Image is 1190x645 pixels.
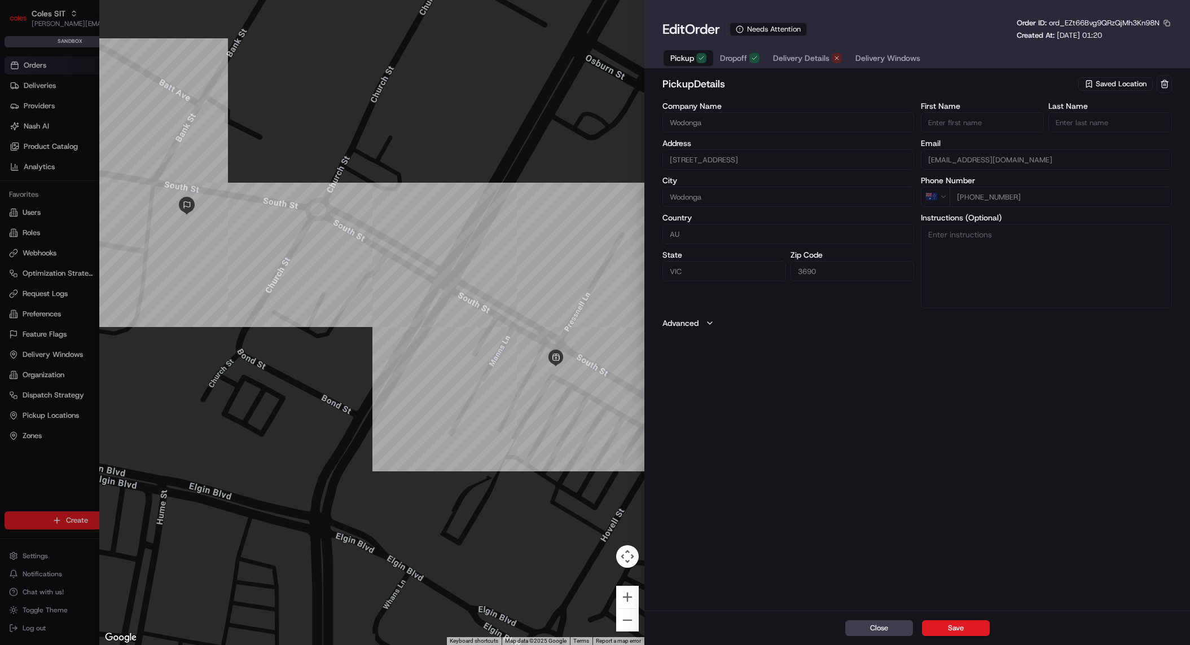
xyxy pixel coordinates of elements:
[95,165,104,174] div: 💻
[662,149,914,170] input: 1-13 South St, Wodonga VIC 3690, Australia
[91,159,186,179] a: 💻API Documentation
[505,638,567,644] span: Map data ©2025 Google
[573,638,589,644] a: Terms (opens in new tab)
[7,159,91,179] a: 📗Knowledge Base
[38,119,143,128] div: We're available if you need us!
[11,11,34,34] img: Nash
[616,586,639,608] button: Zoom in
[921,112,1044,132] input: Enter first name
[80,191,137,200] a: Powered byPylon
[11,108,32,128] img: 1736555255976-a54dd68f-1ca7-489b-9aae-adbdc363a1c4
[1057,30,1102,40] span: [DATE] 01:20
[1096,79,1147,89] span: Saved Location
[662,139,914,147] label: Address
[922,620,990,636] button: Save
[1017,18,1160,28] p: Order ID:
[616,609,639,631] button: Zoom out
[662,317,1172,329] button: Advanced
[921,176,1172,184] label: Phone Number
[596,638,641,644] a: Report a map error
[102,630,139,645] a: Open this area in Google Maps (opens a new window)
[845,620,913,636] button: Close
[107,164,181,175] span: API Documentation
[791,251,914,259] label: Zip Code
[662,102,914,110] label: Company Name
[11,165,20,174] div: 📗
[662,251,786,259] label: State
[1048,112,1172,132] input: Enter last name
[921,102,1044,110] label: First Name
[670,52,694,64] span: Pickup
[23,164,86,175] span: Knowledge Base
[29,73,186,85] input: Clear
[1049,18,1160,28] span: ord_EZt66Bvg9QRzQjMh3Kn98N
[112,191,137,200] span: Pylon
[662,214,914,222] label: Country
[1078,76,1154,92] button: Saved Location
[662,112,914,132] input: Enter company name
[855,52,920,64] span: Delivery Windows
[662,20,720,38] h1: Edit
[921,149,1172,170] input: Enter email
[921,214,1172,222] label: Instructions (Optional)
[102,630,139,645] img: Google
[730,23,807,36] div: Needs Attention
[950,187,1172,207] input: Enter phone number
[192,111,205,125] button: Start new chat
[921,139,1172,147] label: Email
[662,187,914,207] input: Enter city
[616,545,639,568] button: Map camera controls
[38,108,185,119] div: Start new chat
[662,317,699,329] label: Advanced
[720,52,747,64] span: Dropoff
[662,176,914,184] label: City
[450,637,498,645] button: Keyboard shortcuts
[791,261,914,281] input: Enter zip code
[11,45,205,63] p: Welcome 👋
[773,52,829,64] span: Delivery Details
[662,224,914,244] input: Enter country
[1048,102,1172,110] label: Last Name
[662,76,1076,92] h2: pickup Details
[685,20,720,38] span: Order
[662,261,786,281] input: Enter state
[1017,30,1102,41] p: Created At:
